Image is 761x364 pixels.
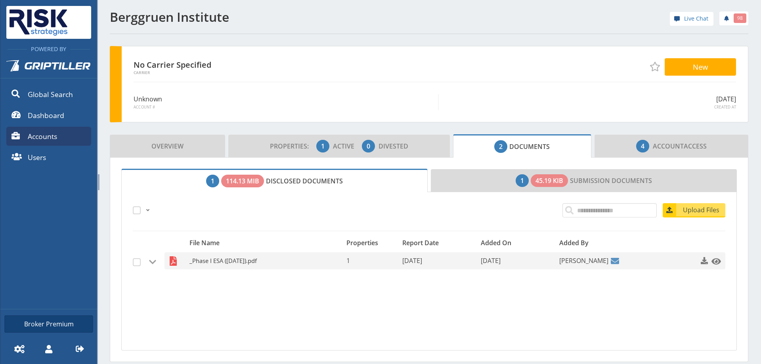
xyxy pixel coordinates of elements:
[663,203,725,217] a: Upload Files
[28,131,57,141] span: Accounts
[557,237,669,248] div: Added By
[494,139,550,154] span: Documents
[367,141,370,151] span: 0
[478,237,557,248] div: Added On
[28,110,64,120] span: Dashboard
[737,15,743,22] span: 98
[134,94,439,110] div: Unknown
[27,45,70,53] span: Powered By
[650,62,660,71] span: Add to Favorites
[110,10,424,24] h1: Berggruen Institute
[400,237,478,248] div: Report Date
[189,252,325,269] span: _Phase I ESA ([DATE]).pdf
[670,12,713,28] div: help
[445,105,736,110] span: Created At
[344,237,400,248] div: Properties
[670,12,713,26] a: Live Chat
[713,10,748,26] div: notifications
[4,315,93,333] a: Broker Premium
[0,53,97,83] a: Griptiller
[677,205,725,215] span: Upload Files
[559,252,608,269] span: [PERSON_NAME]
[333,142,360,151] span: Active
[346,256,350,265] span: 1
[121,169,428,192] a: Disclosed Documents
[28,89,73,99] span: Global Search
[187,237,344,248] div: File Name
[636,138,707,154] span: Access
[520,176,524,185] span: 1
[431,169,737,192] a: Submission Documents
[379,142,408,151] span: Divested
[641,141,644,151] span: 4
[709,254,719,268] a: Click to preview this file
[693,62,708,72] span: New
[211,176,214,186] span: 1
[6,106,91,125] a: Dashboard
[134,71,260,75] span: Carrier
[270,142,315,151] span: Properties:
[134,105,432,110] span: Account #
[6,6,71,39] img: Risk Strategies Company
[499,142,503,151] span: 2
[151,138,184,154] span: Overview
[402,256,422,265] span: [DATE]
[665,58,736,76] button: New
[481,256,501,265] span: [DATE]
[535,176,563,185] span: 45.19 KiB
[134,58,260,75] div: No Carrier Specified
[226,176,259,186] span: 114.13 MiB
[653,142,684,151] span: Account
[719,11,748,25] a: 98
[439,94,736,110] div: [DATE]
[321,141,325,151] span: 1
[6,85,91,104] a: Global Search
[6,127,91,146] a: Accounts
[6,148,91,167] a: Users
[28,152,46,162] span: Users
[684,14,708,23] span: Live Chat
